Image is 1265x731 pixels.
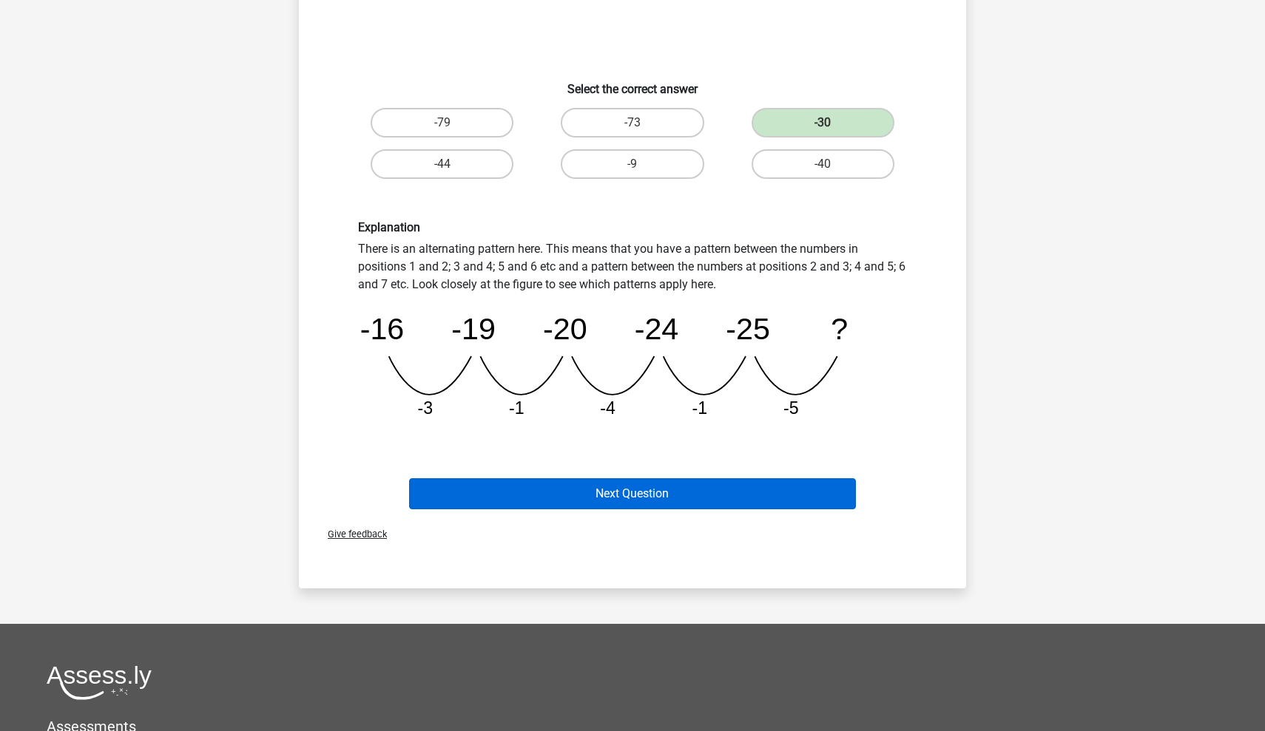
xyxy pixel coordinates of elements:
[316,528,387,540] span: Give feedback
[371,149,513,179] label: -44
[409,478,857,509] button: Next Question
[752,149,894,179] label: -40
[418,398,434,418] tspan: -3
[783,398,799,418] tspan: -5
[358,220,907,234] h6: Explanation
[561,149,704,179] label: -9
[451,312,496,346] tspan: -19
[509,398,524,418] tspan: -1
[323,70,942,96] h6: Select the correct answer
[347,220,918,431] div: There is an alternating pattern here. This means that you have a pattern between the numbers in p...
[600,398,615,418] tspan: -4
[360,312,405,346] tspan: -16
[371,108,513,137] label: -79
[692,398,708,418] tspan: -1
[726,312,770,346] tspan: -25
[561,108,704,137] label: -73
[831,312,848,346] tspan: ?
[47,665,152,700] img: Assessly logo
[635,312,679,346] tspan: -24
[543,312,587,346] tspan: -20
[752,108,894,137] label: -30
